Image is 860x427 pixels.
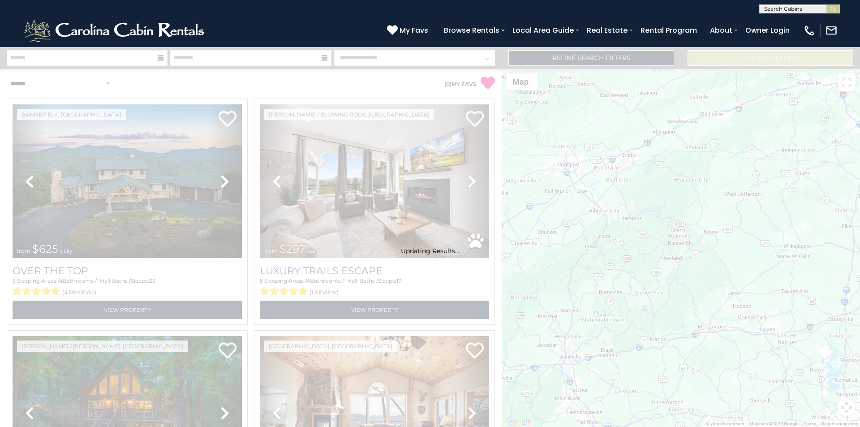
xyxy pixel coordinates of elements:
span: My Favs [400,25,428,36]
img: mail-regular-white.png [825,24,838,37]
a: Real Estate [582,22,632,38]
a: Rental Program [636,22,701,38]
img: White-1-2.png [22,17,208,44]
a: Owner Login [741,22,794,38]
a: About [705,22,737,38]
a: Browse Rentals [439,22,504,38]
a: My Favs [387,25,430,36]
img: phone-regular-white.png [803,24,816,37]
a: Local Area Guide [508,22,578,38]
